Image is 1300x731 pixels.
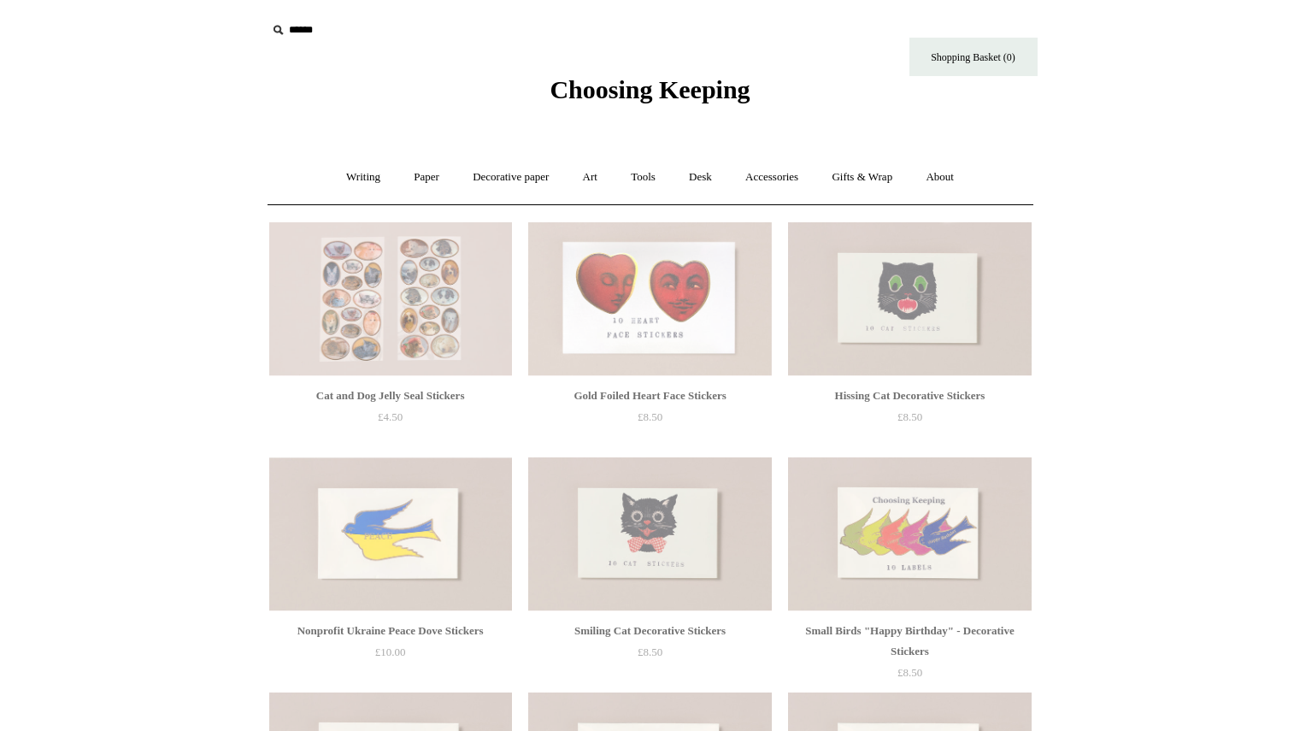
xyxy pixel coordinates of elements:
a: Paper [398,155,455,200]
a: Decorative paper [457,155,564,200]
a: Writing [331,155,396,200]
a: Smiling Cat Decorative Stickers Smiling Cat Decorative Stickers [528,457,771,611]
span: Choosing Keeping [550,75,750,103]
a: Accessories [730,155,814,200]
a: Choosing Keeping [550,89,750,101]
a: Hissing Cat Decorative Stickers Hissing Cat Decorative Stickers [788,222,1031,376]
div: Small Birds "Happy Birthday" - Decorative Stickers [792,621,1026,662]
a: Small Birds "Happy Birthday" - Decorative Stickers £8.50 [788,621,1031,691]
a: Cat and Dog Jelly Seal Stickers £4.50 [269,386,512,456]
a: Nonprofit Ukraine Peace Dove Stickers Nonprofit Ukraine Peace Dove Stickers [269,457,512,611]
a: Gold Foiled Heart Face Stickers £8.50 [528,386,771,456]
a: Hissing Cat Decorative Stickers £8.50 [788,386,1031,456]
img: Nonprofit Ukraine Peace Dove Stickers [269,457,512,611]
a: Gifts & Wrap [816,155,908,200]
a: Cat and Dog Jelly Seal Stickers Cat and Dog Jelly Seal Stickers [269,222,512,376]
a: Nonprofit Ukraine Peace Dove Stickers £10.00 [269,621,512,691]
span: £4.50 [378,410,403,423]
span: £8.50 [638,646,662,658]
a: About [910,155,969,200]
span: £8.50 [638,410,662,423]
img: Cat and Dog Jelly Seal Stickers [269,222,512,376]
img: Hissing Cat Decorative Stickers [788,222,1031,376]
div: Gold Foiled Heart Face Stickers [532,386,767,406]
div: Hissing Cat Decorative Stickers [792,386,1026,406]
img: Gold Foiled Heart Face Stickers [528,222,771,376]
a: Desk [674,155,727,200]
a: Art [568,155,613,200]
span: £8.50 [897,410,922,423]
img: Small Birds "Happy Birthday" - Decorative Stickers [788,457,1031,611]
div: Smiling Cat Decorative Stickers [532,621,767,641]
a: Gold Foiled Heart Face Stickers Gold Foiled Heart Face Stickers [528,222,771,376]
a: Shopping Basket (0) [909,38,1038,76]
div: Nonprofit Ukraine Peace Dove Stickers [274,621,508,641]
span: £8.50 [897,666,922,679]
img: Smiling Cat Decorative Stickers [528,457,771,611]
a: Smiling Cat Decorative Stickers £8.50 [528,621,771,691]
div: Cat and Dog Jelly Seal Stickers [274,386,508,406]
span: £10.00 [375,646,406,658]
a: Small Birds "Happy Birthday" - Decorative Stickers Small Birds "Happy Birthday" - Decorative Stic... [788,457,1031,611]
a: Tools [615,155,671,200]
